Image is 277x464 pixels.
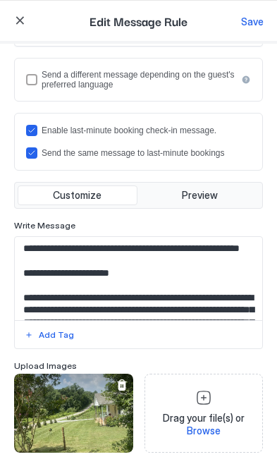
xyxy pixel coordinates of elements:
[15,237,262,320] textarea: Input Field
[182,189,218,202] span: Preview
[14,182,263,209] div: tab-group
[42,70,237,90] div: Send a different message depending on the guest's preferred language
[151,412,257,436] span: Drag your file(s) or
[14,220,75,231] span: Write Message
[14,360,77,371] span: Upload Images
[187,425,221,436] span: Browse
[42,148,224,158] div: Send the same message to last-minute bookings
[26,147,251,159] div: lastMinuteMessageIsTheSame
[18,185,137,205] button: Customize
[39,329,74,341] div: Add Tag
[90,12,187,30] span: Edit Message Rule
[42,126,216,135] div: Enable last-minute booking check-in message.
[140,185,260,205] button: Preview
[26,125,251,136] div: lastMinuteMessageEnabled
[26,70,251,90] div: languagesEnabled
[239,12,266,31] button: Save
[14,374,133,453] div: View image
[241,14,264,29] div: Save
[53,189,101,202] span: Customize
[23,326,76,343] button: Add Tag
